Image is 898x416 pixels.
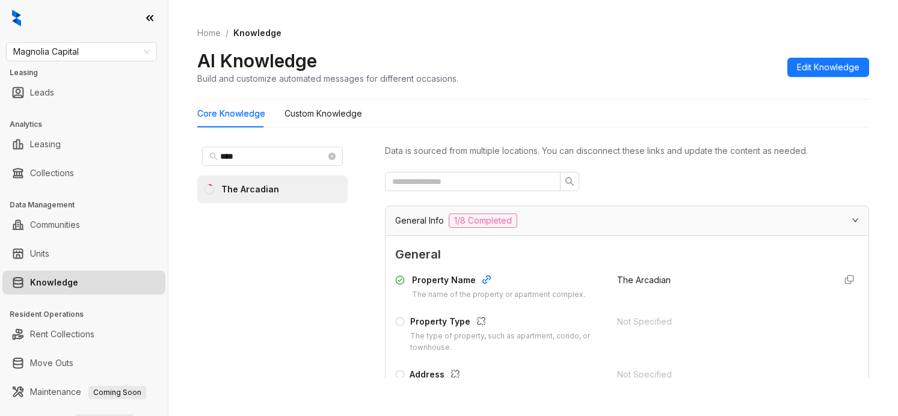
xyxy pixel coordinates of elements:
h3: Analytics [10,119,168,130]
h3: Resident Operations [10,309,168,320]
div: Property Name [412,274,585,289]
span: General Info [395,214,444,227]
a: Move Outs [30,351,73,375]
a: Knowledge [30,271,78,295]
div: The name of the property or apartment complex. [412,289,585,301]
div: Not Specified [617,315,825,328]
li: Knowledge [2,271,165,295]
a: Collections [30,161,74,185]
span: search [209,152,218,161]
img: logo [12,10,21,26]
li: Maintenance [2,380,165,404]
h3: Leasing [10,67,168,78]
span: 1/8 Completed [449,213,517,228]
a: Leads [30,81,54,105]
a: Units [30,242,49,266]
li: Leads [2,81,165,105]
li: Communities [2,213,165,237]
div: Address [410,368,603,384]
h3: Data Management [10,200,168,210]
div: Core Knowledge [197,107,265,120]
div: Data is sourced from multiple locations. You can disconnect these links and update the content as... [385,144,869,158]
div: Custom Knowledge [284,107,362,120]
div: Build and customize automated messages for different occasions. [197,72,458,85]
span: The Arcadian [617,275,671,285]
button: Edit Knowledge [787,58,869,77]
li: Rent Collections [2,322,165,346]
span: close-circle [328,153,336,160]
div: The Arcadian [221,183,279,196]
li: Move Outs [2,351,165,375]
a: Rent Collections [30,322,94,346]
a: Home [195,26,223,40]
div: The type of property, such as apartment, condo, or townhouse. [410,331,603,353]
div: Property Type [410,315,603,331]
a: Leasing [30,132,61,156]
span: General [395,245,859,264]
span: Coming Soon [88,386,146,399]
li: Units [2,242,165,266]
li: / [226,26,229,40]
span: search [565,177,574,186]
div: General Info1/8 Completed [386,206,869,235]
span: Edit Knowledge [797,61,860,74]
span: Knowledge [233,28,281,38]
li: Collections [2,161,165,185]
span: expanded [852,216,859,224]
li: Leasing [2,132,165,156]
div: Not Specified [617,368,825,381]
h2: AI Knowledge [197,49,317,72]
span: Magnolia Capital [13,43,150,61]
a: Communities [30,213,80,237]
